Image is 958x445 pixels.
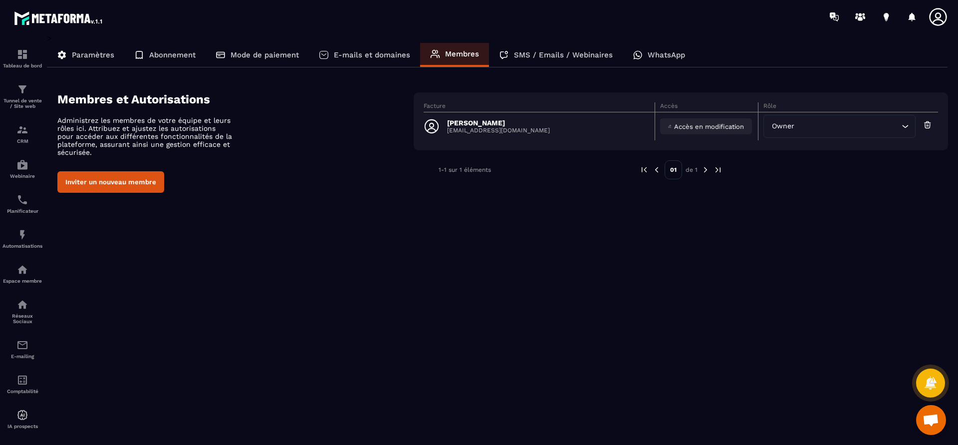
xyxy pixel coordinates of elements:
[514,50,613,59] p: SMS / Emails / Webinaires
[2,186,42,221] a: schedulerschedulerPlanificateur
[16,339,28,351] img: email
[701,165,710,174] img: next
[770,121,797,132] span: Owner
[2,63,42,68] p: Tableau de bord
[57,92,414,106] h4: Membres et Autorisations
[14,9,104,27] img: logo
[648,50,685,59] p: WhatsApp
[2,98,42,109] p: Tunnel de vente / Site web
[686,166,698,174] p: de 1
[2,243,42,249] p: Automatisations
[16,229,28,241] img: automations
[2,367,42,402] a: accountantaccountantComptabilité
[16,264,28,276] img: automations
[2,354,42,359] p: E-mailing
[758,102,938,112] th: Rôle
[2,151,42,186] a: automationsautomationsWebinaire
[2,116,42,151] a: formationformationCRM
[57,116,232,156] p: Administrez les membres de votre équipe et leurs rôles ici. Attribuez et ajustez les autorisation...
[445,49,479,58] p: Membres
[2,313,42,324] p: Réseaux Sociaux
[2,173,42,179] p: Webinaire
[2,278,42,284] p: Espace membre
[2,256,42,291] a: automationsautomationsEspace membre
[16,83,28,95] img: formation
[2,76,42,116] a: formationformationTunnel de vente / Site web
[763,115,916,138] div: Search for option
[424,102,655,112] th: Facture
[334,50,410,59] p: E-mails et domaines
[447,127,550,134] p: [EMAIL_ADDRESS][DOMAIN_NAME]
[16,409,28,421] img: automations
[2,41,42,76] a: formationformationTableau de bord
[57,171,164,193] button: Inviter un nouveau membre
[2,221,42,256] a: automationsautomationsAutomatisations
[16,159,28,171] img: automations
[2,424,42,429] p: IA prospects
[447,119,550,127] p: [PERSON_NAME]
[2,332,42,367] a: emailemailE-mailing
[16,299,28,311] img: social-network
[916,405,946,435] a: Ouvrir le chat
[2,389,42,394] p: Comptabilité
[16,48,28,60] img: formation
[2,208,42,214] p: Planificateur
[640,165,649,174] img: prev
[149,50,196,59] p: Abonnement
[16,374,28,386] img: accountant
[714,165,722,174] img: next
[16,194,28,206] img: scheduler
[797,121,899,132] input: Search for option
[652,165,661,174] img: prev
[2,291,42,332] a: social-networksocial-networkRéseaux Sociaux
[231,50,299,59] p: Mode de paiement
[2,138,42,144] p: CRM
[47,33,948,208] div: >
[674,123,744,130] span: Accès en modification
[16,124,28,136] img: formation
[665,160,682,179] p: 01
[72,50,114,59] p: Paramètres
[655,102,758,112] th: Accès
[439,166,491,173] p: 1-1 sur 1 éléments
